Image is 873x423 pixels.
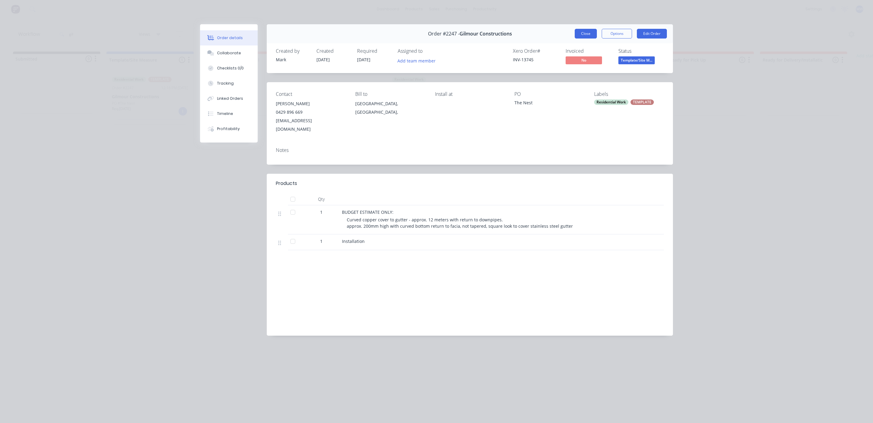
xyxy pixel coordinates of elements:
[460,31,512,37] span: Gilmour Constructions
[217,35,243,41] div: Order details
[217,111,233,116] div: Timeline
[398,48,458,54] div: Assigned to
[276,180,297,187] div: Products
[428,31,460,37] span: Order #2247 -
[342,238,365,244] span: Installation
[276,99,346,133] div: [PERSON_NAME]0429 896 669[EMAIL_ADDRESS][DOMAIN_NAME]
[200,76,258,91] button: Tracking
[200,61,258,76] button: Checklists 0/0
[200,30,258,45] button: Order details
[200,91,258,106] button: Linked Orders
[594,99,628,105] div: Residential Work
[618,48,664,54] div: Status
[566,48,611,54] div: Invoiced
[394,56,439,65] button: Add team member
[217,50,241,56] div: Collaborate
[347,217,573,229] span: Curved copper cover to gutter - approx. 12 meters with return to downpipes. approx. 200mm high wi...
[316,57,330,62] span: [DATE]
[276,147,664,153] div: Notes
[514,91,584,97] div: PO
[514,99,584,108] div: The Nest
[342,209,393,215] span: BUDGET ESTIMATE ONLY:
[200,121,258,136] button: Profitability
[316,48,350,54] div: Created
[618,56,655,65] button: Template/Site M...
[276,48,309,54] div: Created by
[355,99,425,119] div: [GEOGRAPHIC_DATA], [GEOGRAPHIC_DATA],
[357,57,370,62] span: [DATE]
[200,45,258,61] button: Collaborate
[200,106,258,121] button: Timeline
[355,91,425,97] div: Bill to
[357,48,390,54] div: Required
[637,29,667,39] button: Edit Order
[355,99,425,116] div: [GEOGRAPHIC_DATA], [GEOGRAPHIC_DATA],
[575,29,597,39] button: Close
[276,56,309,63] div: Mark
[320,209,323,215] span: 1
[217,65,244,71] div: Checklists 0/0
[303,193,339,205] div: Qty
[276,116,346,133] div: [EMAIL_ADDRESS][DOMAIN_NAME]
[276,91,346,97] div: Contact
[217,96,243,101] div: Linked Orders
[602,29,632,39] button: Options
[320,238,323,244] span: 1
[276,99,346,108] div: [PERSON_NAME]
[217,81,234,86] div: Tracking
[618,56,655,64] span: Template/Site M...
[276,108,346,116] div: 0429 896 669
[513,48,558,54] div: Xero Order #
[217,126,240,132] div: Profitability
[566,56,602,64] span: No
[398,56,439,65] button: Add team member
[594,91,664,97] div: Labels
[513,56,558,63] div: INV-13745
[630,99,654,105] div: TEMPLATE
[435,91,505,97] div: Install at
